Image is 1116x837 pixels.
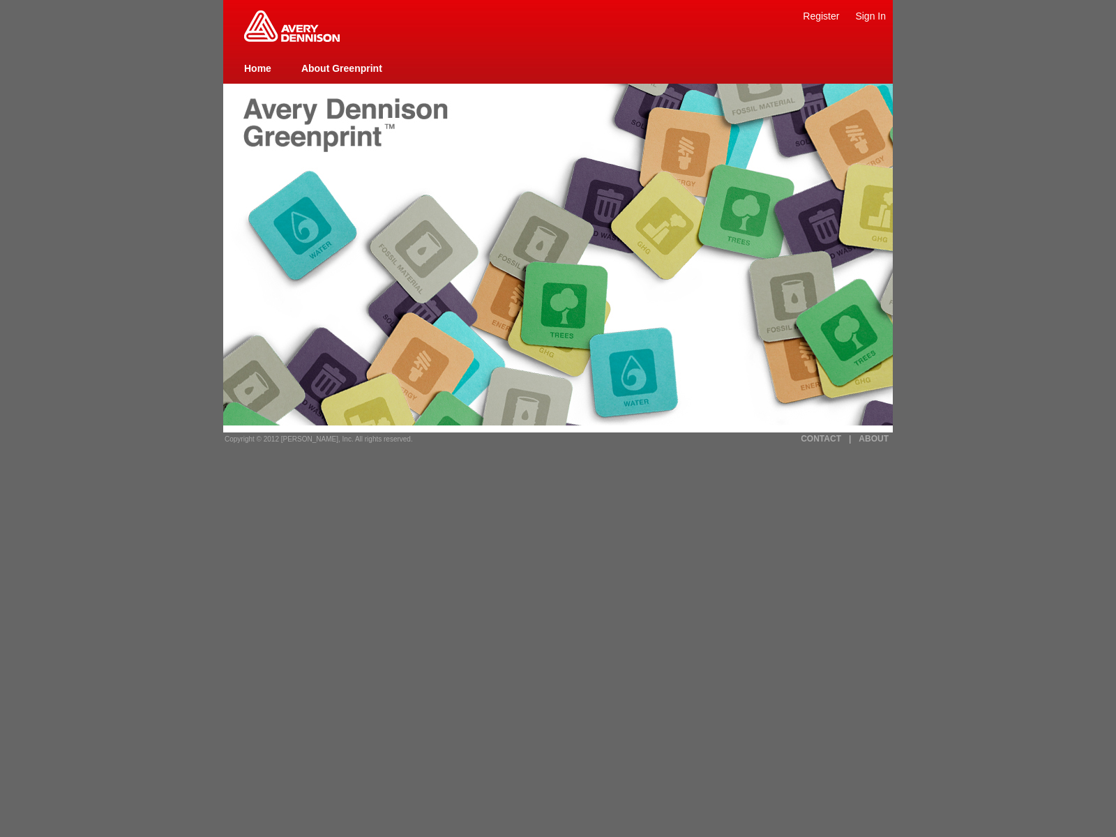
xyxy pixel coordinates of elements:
a: Greenprint [244,35,340,43]
a: Register [803,10,839,22]
a: ABOUT [859,434,889,444]
a: | [849,434,851,444]
span: Copyright © 2012 [PERSON_NAME], Inc. All rights reserved. [225,435,413,443]
img: Home [244,10,340,42]
a: Sign In [855,10,886,22]
a: About Greenprint [301,63,382,74]
a: Home [244,63,271,74]
a: CONTACT [801,434,841,444]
